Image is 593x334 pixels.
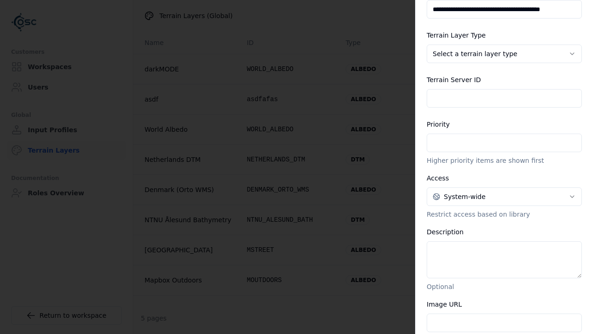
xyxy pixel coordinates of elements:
[427,282,582,291] p: Optional
[427,174,449,182] label: Access
[427,76,481,83] label: Terrain Server ID
[427,121,450,128] label: Priority
[427,210,582,219] p: Restrict access based on library
[427,301,462,308] label: Image URL
[427,32,486,39] label: Terrain Layer Type
[427,228,464,236] label: Description
[427,156,582,165] p: Higher priority items are shown first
